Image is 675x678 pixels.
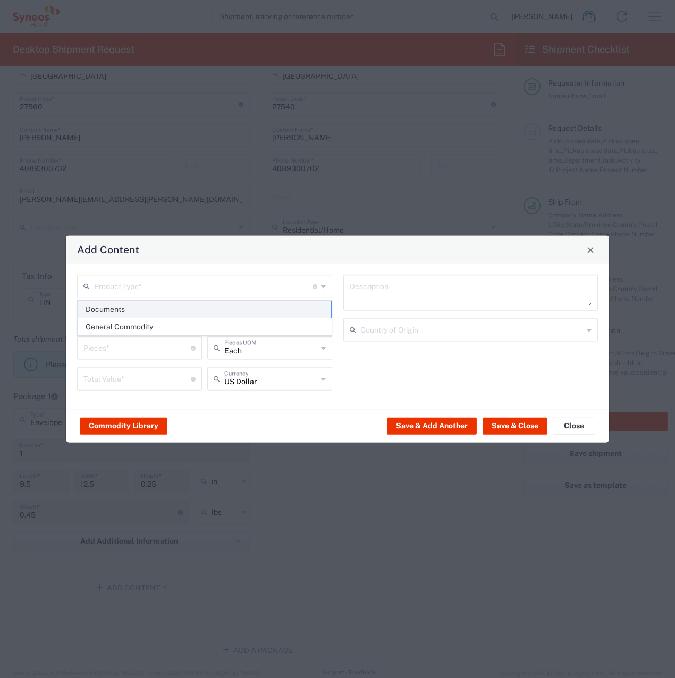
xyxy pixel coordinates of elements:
button: Close [553,417,595,434]
button: Save & Close [483,417,547,434]
span: General Commodity [78,319,331,335]
button: Close [583,242,598,257]
h4: Add Content [77,242,139,257]
button: Commodity Library [80,417,167,434]
button: Save & Add Another [387,417,477,434]
span: Documents [78,301,331,318]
